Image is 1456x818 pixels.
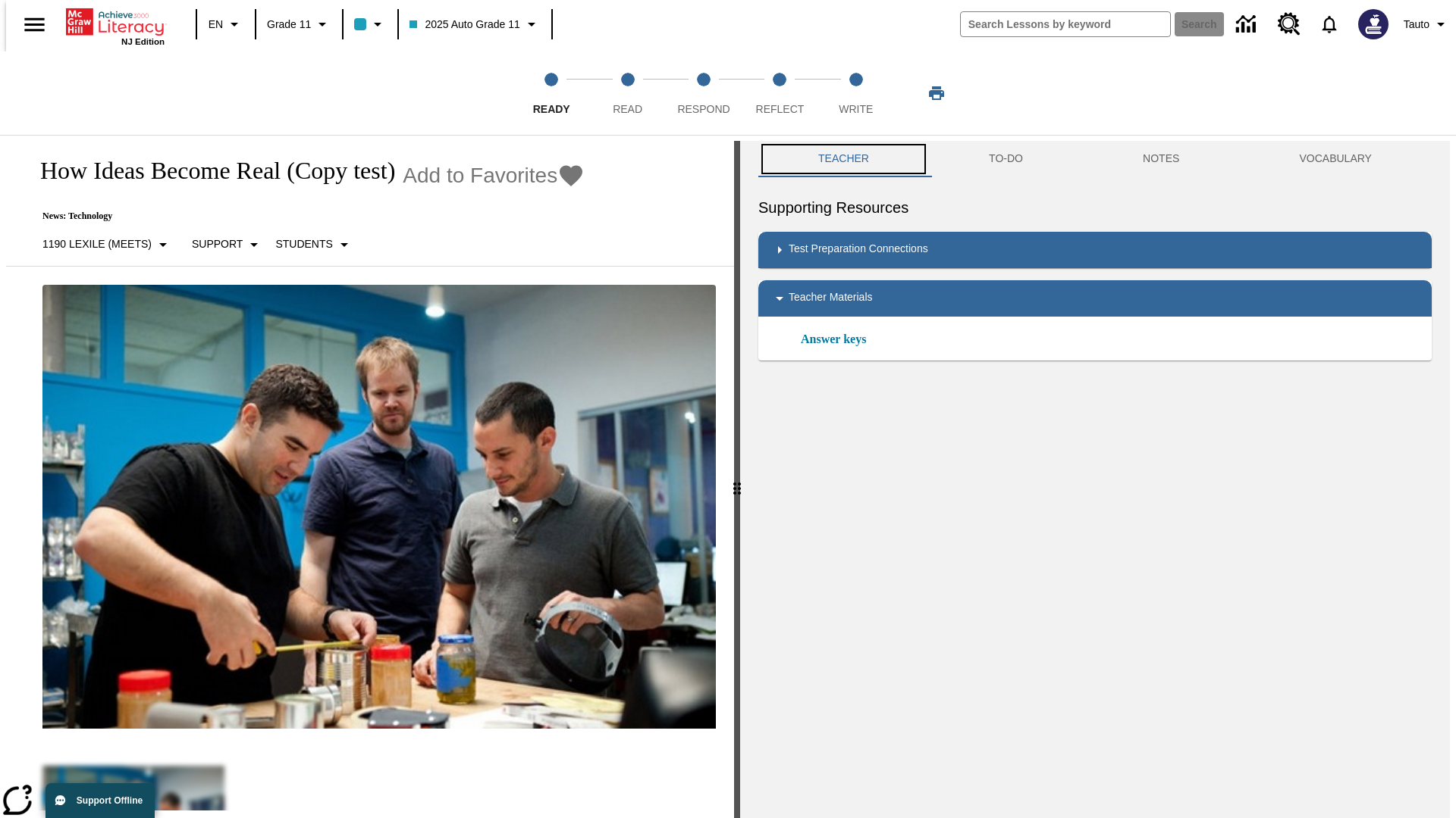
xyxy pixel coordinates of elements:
button: Select Student [269,231,359,258]
p: Students [275,236,332,252]
div: activity [740,141,1450,818]
a: Notifications [1310,5,1349,44]
button: Profile/Settings [1398,11,1456,38]
button: TO-DO [929,141,1083,177]
span: Add to Favorites [403,164,557,188]
button: Select a new avatar [1349,5,1398,44]
div: Instructional Panel Tabs [758,141,1432,177]
div: reading [6,141,734,810]
button: Open side menu [12,2,57,47]
button: Support Offline [45,783,155,818]
a: Data Center [1227,4,1269,45]
span: NJ Edition [121,37,165,46]
span: 2025 Auto Grade 11 [409,17,519,33]
button: VOCABULARY [1239,141,1432,177]
span: Respond [677,103,730,115]
button: Select Lexile, 1190 Lexile (Meets) [36,231,178,258]
a: Answer keys, Will open in new browser window or tab [801,330,866,348]
button: Teacher [758,141,929,177]
span: Write [839,103,873,115]
button: Grade: Grade 11, Select a grade [261,11,337,38]
h6: Supporting Resources [758,195,1432,220]
button: Read step 2 of 5 [583,52,671,135]
p: 1190 Lexile (Meets) [42,236,152,252]
button: Language: EN, Select a language [202,11,250,38]
span: Reflect [756,103,805,115]
p: Support [192,236,243,252]
button: Ready step 1 of 5 [507,52,595,135]
button: Respond step 3 of 5 [660,52,748,135]
span: Grade 11 [267,17,311,33]
a: Resource Center, Will open in new tab [1269,4,1310,45]
div: Teacher Materials [758,280,1432,317]
button: Reflect step 4 of 5 [736,52,824,135]
span: Read [613,103,642,115]
p: Test Preparation Connections [789,241,928,259]
span: Support Offline [77,795,143,806]
span: Tauto [1404,17,1429,33]
div: Test Preparation Connections [758,232,1432,268]
button: Write step 5 of 5 [812,52,900,135]
button: Add to Favorites - How Ideas Become Real (Copy test) [403,162,585,189]
button: Scaffolds, Support [186,231,269,258]
span: Ready [533,103,570,115]
button: NOTES [1083,141,1239,177]
div: Home [66,5,165,46]
button: Class color is light blue. Change class color [348,11,393,38]
div: Press Enter or Spacebar and then press right and left arrow keys to move the slider [734,141,740,818]
button: Class: 2025 Auto Grade 11, Select your class [403,11,546,38]
h1: How Ideas Become Real (Copy test) [24,157,395,185]
img: Quirky founder Ben Kaufman tests a new product with co-worker Gaz Brown and product inventor Jon ... [42,285,716,729]
input: search field [961,12,1170,36]
img: Avatar [1358,9,1389,39]
p: Teacher Materials [789,289,873,308]
button: Print [912,80,961,107]
span: EN [209,17,223,33]
p: News: Technology [24,211,585,222]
